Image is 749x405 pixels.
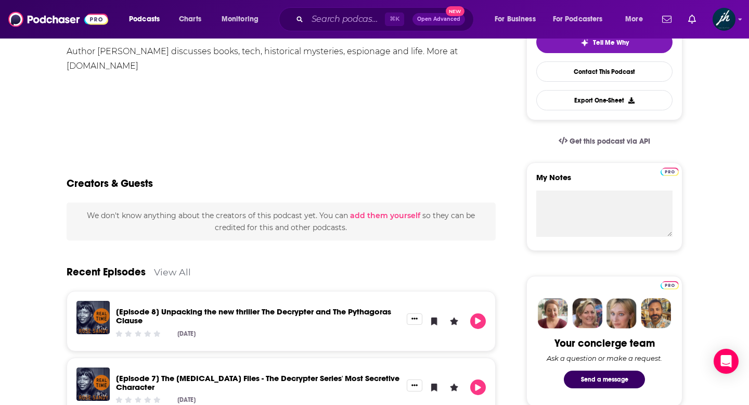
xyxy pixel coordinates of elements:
span: Charts [179,12,201,27]
a: Pro website [661,280,679,289]
button: tell me why sparkleTell Me Why [536,31,673,53]
button: open menu [487,11,549,28]
img: Podchaser Pro [661,168,679,176]
button: Play [470,379,486,395]
img: Sydney Profile [538,298,568,328]
div: Ask a question or make a request. [547,354,662,362]
img: [Episode 7] The Allegra Files - The Decrypter Series' Most Secretive Character [76,368,110,401]
span: Logged in as JHPublicRelations [713,8,735,31]
img: Jon Profile [641,298,671,328]
img: tell me why sparkle [580,39,589,47]
span: Podcasts [129,12,160,27]
img: [Episode 8] Unpacking the new thriller The Decrypter and The Pythagoras Clause [76,301,110,334]
div: [DATE] [177,396,196,403]
button: Show More Button [407,313,422,325]
img: Podchaser - Follow, Share and Rate Podcasts [8,9,108,29]
label: My Notes [536,172,673,191]
span: New [446,6,464,16]
div: Author [PERSON_NAME] discusses books, tech, historical mysteries, espionage and life. More at [DO... [67,44,496,73]
a: Charts [172,11,208,28]
input: Search podcasts, credits, & more... [307,11,385,28]
button: Send a message [564,371,645,388]
h2: Creators & Guests [67,177,153,190]
button: open menu [618,11,656,28]
span: Monitoring [222,12,259,27]
button: Bookmark Episode [427,313,442,329]
a: Get this podcast via API [550,129,658,154]
span: Open Advanced [417,17,460,22]
a: Show notifications dropdown [684,10,700,28]
button: Export One-Sheet [536,90,673,110]
a: Show notifications dropdown [658,10,676,28]
span: We don't know anything about the creators of this podcast yet . You can so they can be credited f... [87,211,475,232]
button: Show profile menu [713,8,735,31]
div: Community Rating: 0 out of 5 [114,396,162,404]
div: Search podcasts, credits, & more... [289,7,484,31]
a: [Episode 7] The Allegra Files - The Decrypter Series' Most Secretive Character [116,373,399,392]
button: open menu [214,11,272,28]
button: Play [470,313,486,329]
button: Open AdvancedNew [412,13,465,26]
div: Open Intercom Messenger [714,349,739,374]
button: Leave a Rating [446,313,462,329]
button: Bookmark Episode [427,379,442,395]
button: Leave a Rating [446,379,462,395]
span: Tell Me Why [593,39,629,47]
a: Pro website [661,166,679,176]
img: Podchaser Pro [661,281,679,289]
span: For Podcasters [553,12,603,27]
button: Show More Button [407,379,422,391]
a: View All [154,267,191,277]
span: ⌘ K [385,12,404,26]
a: Contact This Podcast [536,61,673,82]
a: [Episode 8] Unpacking the new thriller The Decrypter and The Pythagoras Clause [116,307,391,325]
span: More [625,12,643,27]
span: For Business [495,12,536,27]
img: User Profile [713,8,735,31]
button: open menu [546,11,618,28]
div: Community Rating: 0 out of 5 [114,330,162,337]
img: Jules Profile [606,298,637,328]
span: Get this podcast via API [570,137,650,146]
a: Recent Episodes [67,265,146,279]
img: Barbara Profile [572,298,602,328]
button: open menu [122,11,173,28]
div: [DATE] [177,330,196,337]
div: Your concierge team [554,337,655,350]
button: add them yourself [350,211,420,220]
